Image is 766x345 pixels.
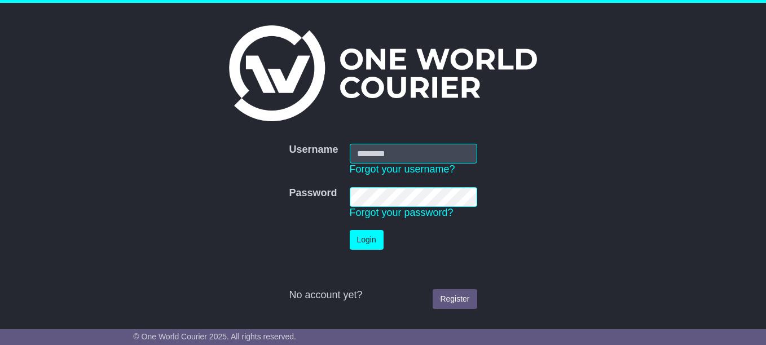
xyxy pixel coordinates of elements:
[229,25,537,121] img: One World
[133,332,296,341] span: © One World Courier 2025. All rights reserved.
[289,144,338,156] label: Username
[350,230,384,250] button: Login
[289,187,337,200] label: Password
[350,163,455,175] a: Forgot your username?
[289,289,477,302] div: No account yet?
[350,207,454,218] a: Forgot your password?
[433,289,477,309] a: Register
